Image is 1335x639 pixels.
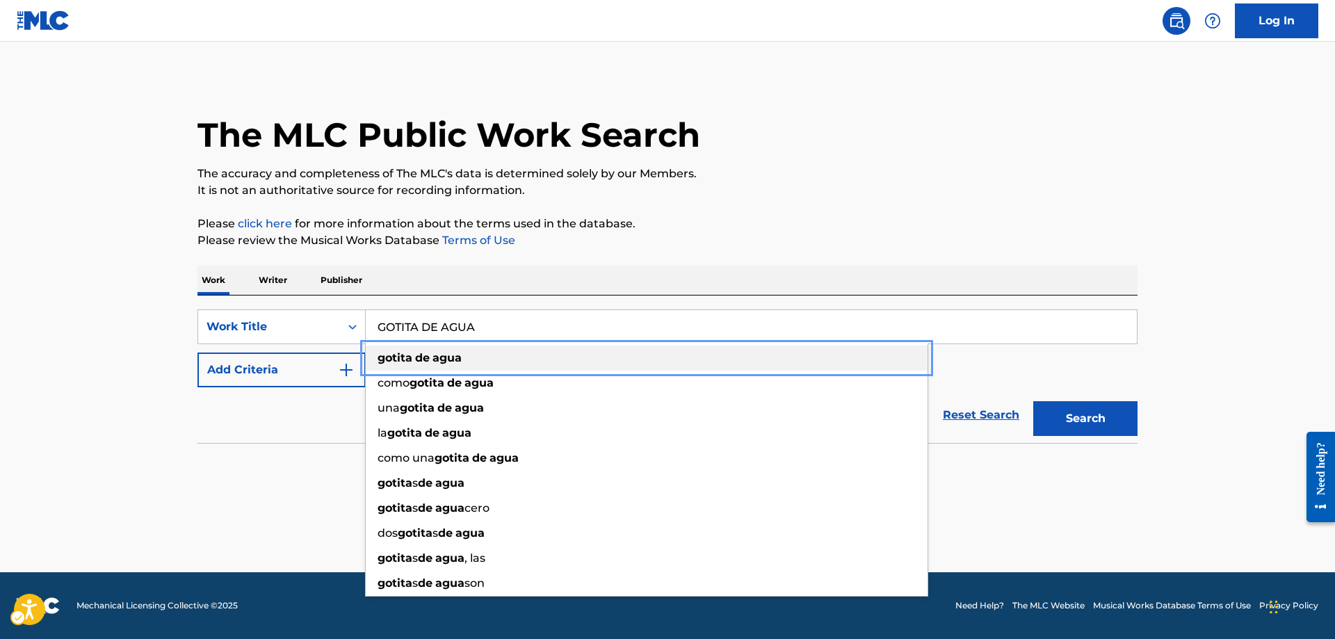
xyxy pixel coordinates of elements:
[1235,3,1318,38] a: Log In
[378,526,398,540] span: dos
[425,426,439,439] strong: de
[1093,599,1251,612] a: Musical Works Database Terms of Use
[442,426,471,439] strong: agua
[412,476,418,490] span: s
[197,165,1138,182] p: The accuracy and completeness of The MLC's data is determined solely by our Members.
[418,576,432,590] strong: de
[207,318,332,335] div: Work Title
[338,362,355,378] img: 9d2ae6d4665cec9f34b9.svg
[1259,599,1318,612] a: Privacy Policy
[1265,572,1335,639] div: Chat Widget
[366,521,928,546] li: dosgotitasdeagua
[197,216,1138,232] p: Please for more information about the terms used in the database.
[366,571,928,596] li: gotitasdeaguason
[400,401,435,414] strong: gotita
[378,451,435,464] span: como una
[936,400,1026,430] a: Reset Search
[410,376,444,389] strong: gotita
[238,217,292,230] a: Music industry terminology | mechanical licensing collective
[435,576,464,590] strong: agua
[1296,421,1335,533] iframe: Iframe | Resource Center
[435,451,469,464] strong: gotita
[447,376,462,389] strong: de
[489,451,519,464] strong: agua
[455,401,484,414] strong: agua
[340,310,365,343] div: On
[197,353,366,387] button: Add Criteria
[378,376,410,389] span: como
[439,234,515,247] a: Terms of Use
[435,501,464,515] strong: agua
[437,401,452,414] strong: de
[378,401,400,414] span: una
[378,576,412,590] strong: gotita
[197,309,1138,443] form: Search Form
[366,421,928,446] li: lagotitadeagua
[366,546,928,571] li: gotitasdeagua, las
[378,476,412,490] strong: gotita
[1033,401,1138,436] button: Search
[1204,13,1221,29] img: help
[435,551,464,565] strong: agua
[254,266,291,295] p: Writer
[197,232,1138,249] p: Please review the Musical Works Database
[412,551,418,565] span: s
[412,576,418,590] span: s
[464,551,485,565] span: , las
[432,351,462,364] strong: agua
[316,266,366,295] p: Publisher
[1270,586,1278,628] div: Drag
[455,526,485,540] strong: agua
[197,182,1138,199] p: It is not an authoritative source for recording information.
[435,476,464,490] strong: agua
[378,501,412,515] strong: gotita
[1168,13,1185,29] img: search
[17,597,60,614] img: logo
[387,426,422,439] strong: gotita
[438,526,453,540] strong: de
[432,526,438,540] span: s
[418,476,432,490] strong: de
[418,501,432,515] strong: de
[398,526,432,540] strong: gotita
[412,501,418,515] span: s
[366,446,928,471] li: como unagotitadeagua
[366,346,928,371] li: gotitadeagua
[378,426,387,439] span: la
[1265,572,1335,639] iframe: Hubspot Iframe
[955,599,1004,612] a: Need Help?
[464,501,489,515] span: cero
[464,376,494,389] strong: agua
[1012,599,1085,612] a: The MLC Website
[418,551,432,565] strong: de
[76,599,238,612] span: Mechanical Licensing Collective © 2025
[464,576,485,590] span: son
[366,310,1137,343] input: Search...
[17,10,70,31] img: MLC Logo
[366,396,928,421] li: unagotitadeagua
[197,114,700,156] h1: The MLC Public Work Search
[366,371,928,396] li: comogotitadeagua
[197,266,229,295] p: Work
[366,471,928,496] li: gotitasdeagua
[415,351,430,364] strong: de
[378,351,412,364] strong: gotita
[366,496,928,521] li: gotitasdeaguacero
[378,551,412,565] strong: gotita
[472,451,487,464] strong: de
